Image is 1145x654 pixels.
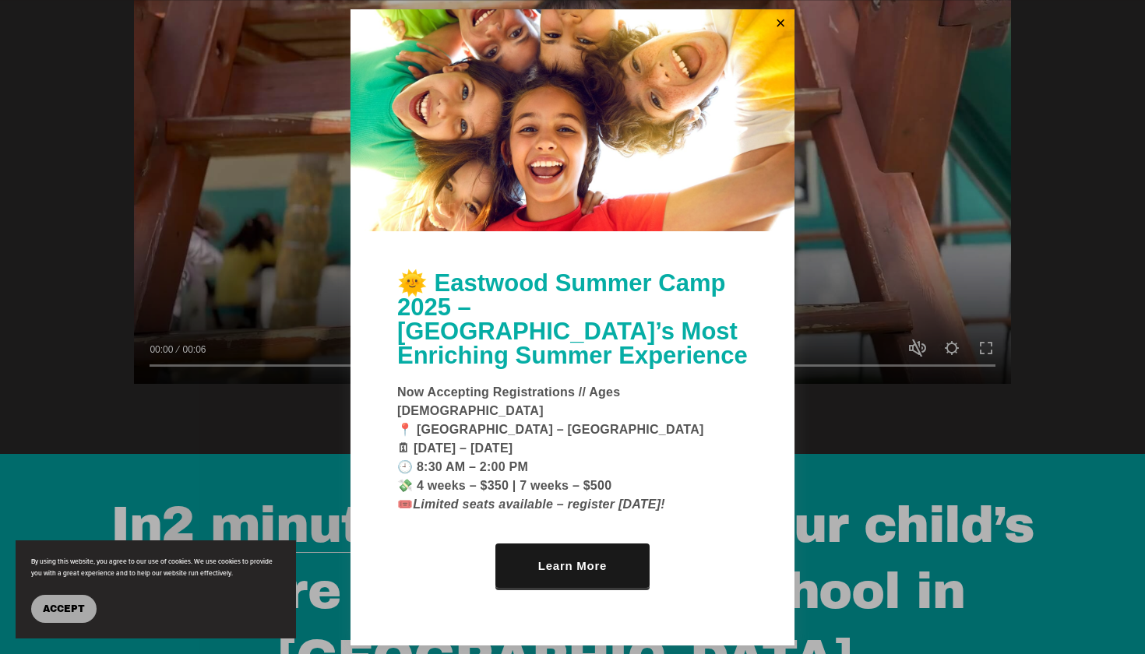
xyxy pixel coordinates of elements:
[397,271,748,367] h1: 🌞 Eastwood Summer Camp 2025 – [GEOGRAPHIC_DATA]’s Most Enriching Summer Experience
[495,543,650,588] a: Learn More
[769,12,792,37] a: Close
[31,556,280,580] p: By using this website, you agree to our use of cookies. We use cookies to provide you with a grea...
[397,385,704,511] strong: Now Accepting Registrations // Ages [DEMOGRAPHIC_DATA] 📍 [GEOGRAPHIC_DATA] – [GEOGRAPHIC_DATA] 🗓 ...
[16,540,296,639] section: Cookie banner
[43,603,85,614] span: Accept
[31,595,97,623] button: Accept
[413,498,665,511] em: Limited seats available – register [DATE]!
